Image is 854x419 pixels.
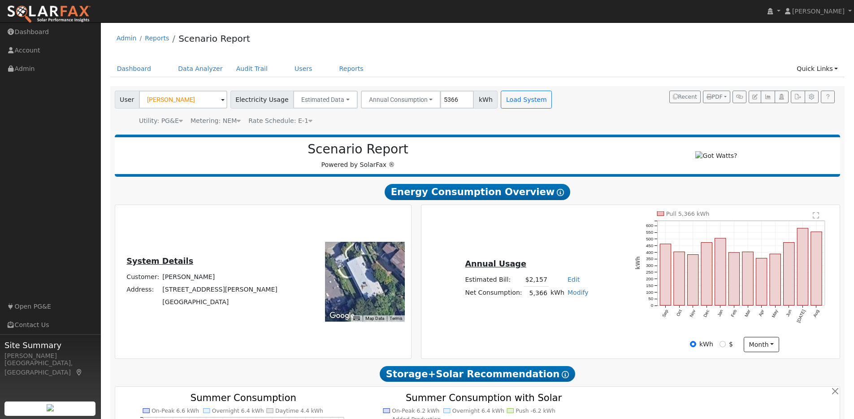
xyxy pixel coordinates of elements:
[701,243,712,306] rect: onclick=""
[327,310,357,322] img: Google
[720,341,726,347] input: $
[549,286,566,299] td: kWh
[770,254,780,306] rect: onclick=""
[811,232,822,306] rect: onclick=""
[171,61,230,77] a: Data Analyzer
[464,286,524,299] td: Net Consumption:
[327,310,357,322] a: Open this area in Google Maps (opens a new window)
[784,243,794,306] rect: onclick=""
[695,151,737,161] img: Got Watts?
[191,392,296,403] text: Summer Consumption
[790,61,845,77] a: Quick Links
[688,255,698,306] rect: onclick=""
[646,230,654,235] text: 550
[758,309,765,317] text: Apr
[293,91,358,109] button: Estimated Data
[139,116,183,126] div: Utility: PG&E
[4,339,96,351] span: Site Summary
[568,276,580,283] a: Edit
[744,309,751,318] text: Mar
[666,210,710,217] text: Pull 5,366 kWh
[821,91,835,103] a: Help Link
[117,35,137,42] a: Admin
[635,257,641,270] text: kWh
[690,341,696,347] input: kWh
[676,309,683,317] text: Oct
[649,296,654,301] text: 50
[145,35,169,42] a: Reports
[646,290,654,295] text: 100
[646,243,654,248] text: 450
[161,271,279,283] td: [PERSON_NAME]
[524,286,549,299] td: 5,366
[730,309,737,318] text: Feb
[699,340,713,349] label: kWh
[191,116,241,126] div: Metering: NEM
[275,408,323,414] text: Daytime 4.4 kWh
[661,309,669,318] text: Sep
[646,263,654,268] text: 300
[288,61,319,77] a: Users
[4,358,96,377] div: [GEOGRAPHIC_DATA], [GEOGRAPHIC_DATA]
[178,33,250,44] a: Scenario Report
[7,5,91,24] img: SolarFax
[248,117,312,124] span: Alias: HE1
[125,283,161,296] td: Address:
[742,252,753,305] rect: onclick=""
[716,309,724,317] text: Jan
[557,189,564,196] i: Show Help
[785,309,793,317] text: Jun
[771,309,779,319] text: May
[646,256,654,261] text: 350
[646,270,654,275] text: 250
[465,259,526,268] u: Annual Usage
[729,340,733,349] label: $
[562,371,569,378] i: Show Help
[791,91,805,103] button: Export Interval Data
[775,91,789,103] button: Login As
[744,337,779,352] button: month
[796,309,806,323] text: [DATE]
[501,91,552,109] button: Load System
[689,309,696,318] text: Nov
[516,408,556,414] text: Push -6.2 kWh
[805,91,819,103] button: Settings
[702,309,710,318] text: Dec
[161,283,279,296] td: [STREET_ADDRESS][PERSON_NAME]
[333,61,370,77] a: Reports
[728,253,739,306] rect: onclick=""
[139,91,227,109] input: Select a User
[406,392,562,403] text: Summer Consumption with Solar
[707,94,723,100] span: PDF
[75,369,83,376] a: Map
[452,408,504,414] text: Overnight 6.4 kWh
[152,408,199,414] text: On-Peak 6.6 kWh
[390,316,402,321] a: Terms (opens in new tab)
[47,404,54,411] img: retrieve
[125,271,161,283] td: Customer:
[473,91,498,109] span: kWh
[646,236,654,241] text: 500
[812,309,820,318] text: Aug
[115,91,139,109] span: User
[761,91,775,103] button: Multi-Series Graph
[568,289,589,296] a: Modify
[161,296,279,309] td: [GEOGRAPHIC_DATA]
[361,91,441,109] button: Annual Consumption
[126,257,193,266] u: System Details
[646,283,654,288] text: 150
[4,351,96,361] div: [PERSON_NAME]
[385,184,570,200] span: Energy Consumption Overview
[756,258,767,306] rect: onclick=""
[651,303,654,308] text: 0
[380,366,575,382] span: Storage+Solar Recommendation
[669,91,701,103] button: Recent
[733,91,746,103] button: Generate Report Link
[715,238,726,306] rect: onclick=""
[797,228,808,306] rect: onclick=""
[646,276,654,281] text: 200
[230,61,274,77] a: Audit Trail
[392,408,439,414] text: On-Peak 6.2 kWh
[353,315,360,322] button: Keyboard shortcuts
[119,142,597,170] div: Powered by SolarFax ®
